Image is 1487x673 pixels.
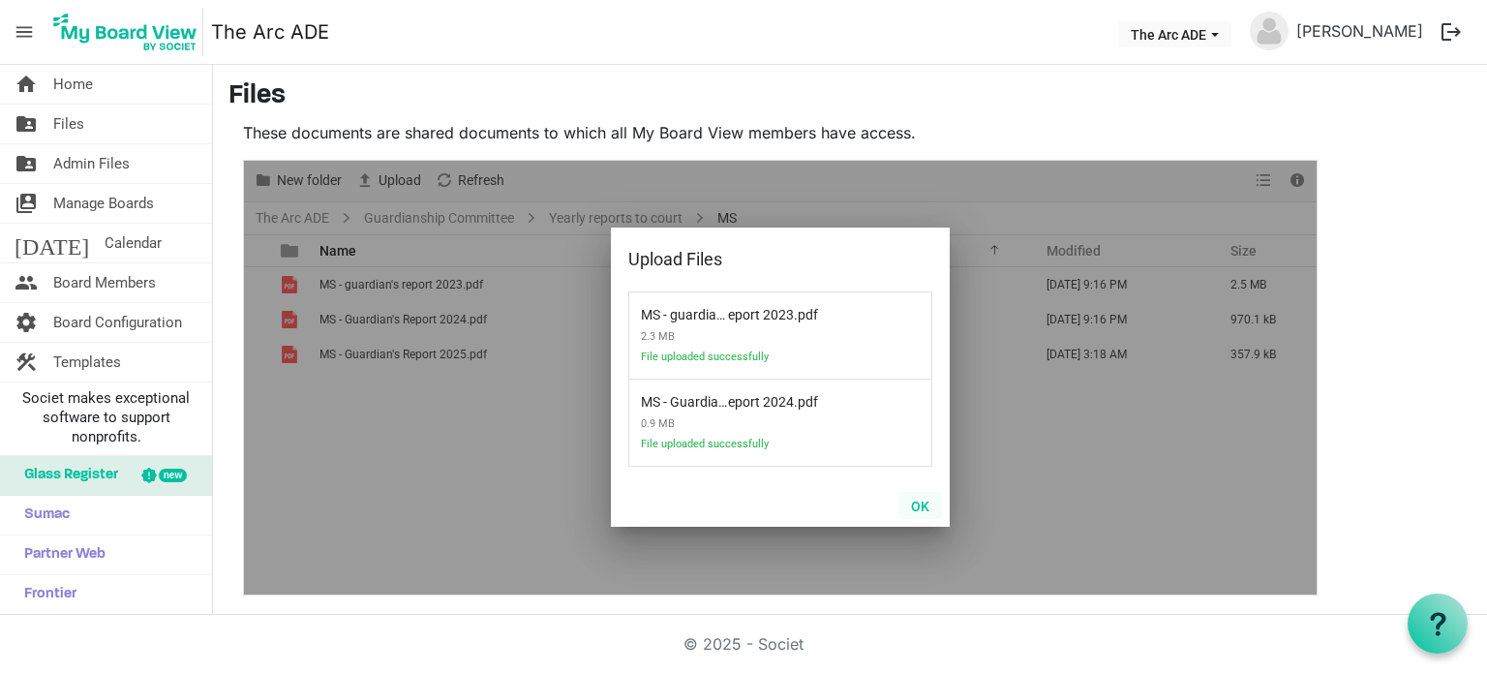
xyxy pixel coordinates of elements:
div: Upload Files [628,245,871,274]
span: Board Members [53,263,156,302]
span: Admin Files [53,144,130,183]
a: [PERSON_NAME] [1289,12,1431,50]
span: home [15,65,38,104]
span: Home [53,65,93,104]
span: Societ makes exceptional software to support nonprofits. [9,388,203,446]
a: My Board View Logo [47,8,211,56]
a: © 2025 - Societ [683,634,804,654]
span: Frontier [15,575,76,614]
span: 0.9 MB [641,410,844,438]
span: settings [15,303,38,342]
span: construction [15,343,38,382]
div: new [159,469,187,482]
span: people [15,263,38,302]
span: Templates [53,343,121,382]
span: Calendar [105,224,162,262]
span: Glass Register [15,456,118,495]
span: File uploaded successfully [641,351,844,375]
button: logout [1431,12,1472,52]
span: switch_account [15,184,38,223]
h3: Files [228,80,1472,113]
span: Files [53,105,84,143]
span: menu [6,14,43,50]
button: OK [898,492,942,519]
img: My Board View Logo [47,8,203,56]
img: no-profile-picture.svg [1250,12,1289,50]
span: MS - guardian's report 2023.pdf [641,295,794,322]
a: The Arc ADE [211,13,329,51]
span: MS - Guardian's Report 2024.pdf [641,382,794,410]
span: Board Configuration [53,303,182,342]
button: The Arc ADE dropdownbutton [1118,20,1231,47]
span: File uploaded successfully [641,438,844,462]
span: Partner Web [15,535,106,574]
span: 2.3 MB [641,322,844,351]
span: folder_shared [15,144,38,183]
span: Manage Boards [53,184,154,223]
p: These documents are shared documents to which all My Board View members have access. [243,121,1318,144]
span: Sumac [15,496,70,535]
span: folder_shared [15,105,38,143]
span: [DATE] [15,224,89,262]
